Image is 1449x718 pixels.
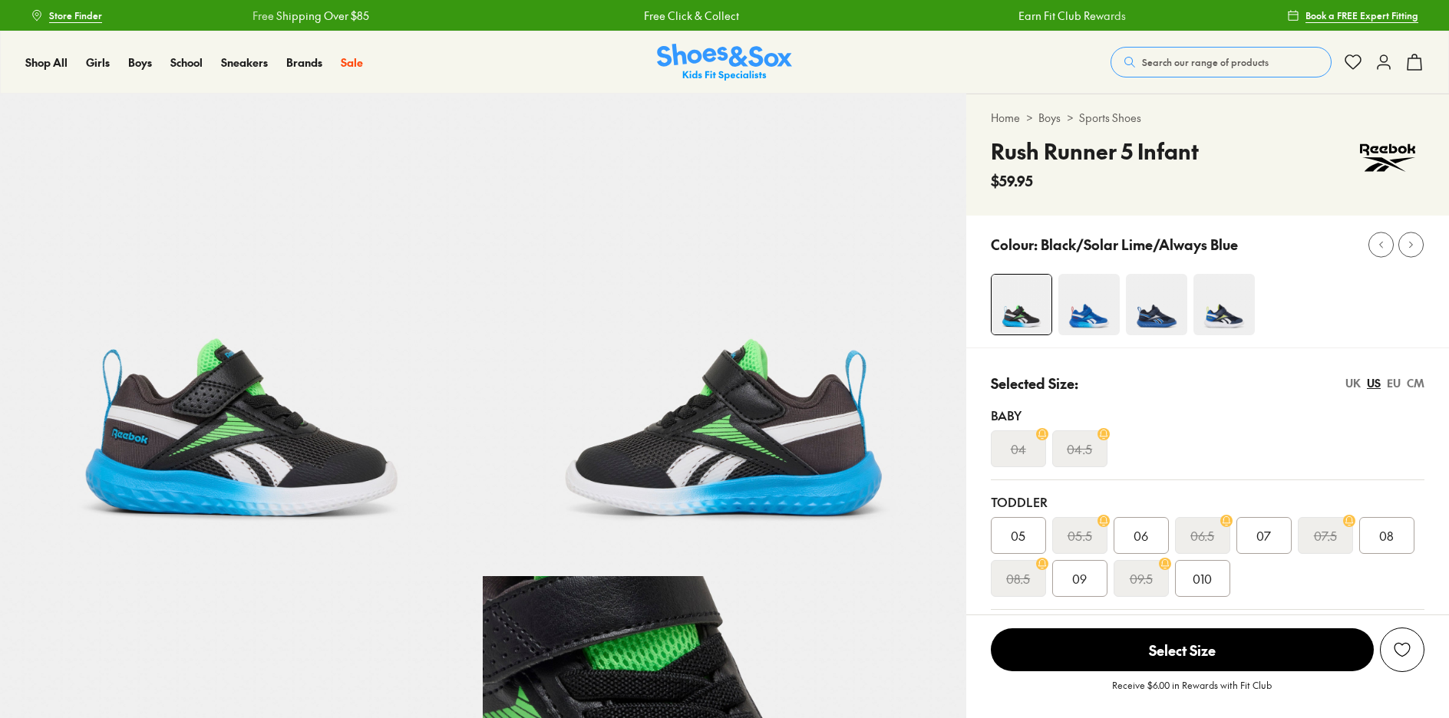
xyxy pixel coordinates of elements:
img: SNS_Logo_Responsive.svg [657,44,792,81]
a: Shoes & Sox [657,44,792,81]
span: Girls [86,54,110,70]
a: Brands [286,54,322,71]
span: 06 [1134,526,1148,545]
s: 04.5 [1067,440,1092,458]
span: Sale [341,54,363,70]
div: UK [1345,375,1361,391]
span: Book a FREE Expert Fitting [1305,8,1418,22]
button: Add to Wishlist [1380,627,1424,672]
s: 05.5 [1068,526,1092,545]
s: 04 [1011,440,1026,458]
span: Brands [286,54,322,70]
div: > > [991,110,1424,126]
a: Earn Fit Club Rewards [1014,8,1121,24]
a: Sneakers [221,54,268,71]
a: Boys [128,54,152,71]
a: Free Shipping Over $85 [248,8,365,24]
span: 08 [1379,526,1394,545]
img: Vendor logo [1351,135,1424,181]
span: 010 [1193,569,1212,588]
a: Sports Shoes [1079,110,1141,126]
a: Free Click & Collect [639,8,734,24]
button: Select Size [991,627,1374,672]
a: School [170,54,203,71]
s: 07.5 [1314,526,1337,545]
span: 09 [1072,569,1087,588]
s: 09.5 [1130,569,1153,588]
span: Store Finder [49,8,102,22]
span: Select Size [991,628,1374,671]
img: 4-567984_1 [1058,274,1120,335]
span: Shop All [25,54,68,70]
span: School [170,54,203,70]
img: 4-567980_1 [1126,274,1187,335]
p: Selected Size: [991,373,1078,394]
img: 4-567988_1 [992,275,1051,334]
span: $59.95 [991,170,1033,191]
a: Girls [86,54,110,71]
p: Colour: [991,234,1038,255]
a: Book a FREE Expert Fitting [1287,2,1418,29]
p: Black/Solar Lime/Always Blue [1041,234,1238,255]
a: Store Finder [31,2,102,29]
s: 06.5 [1190,526,1214,545]
p: Receive $6.00 in Rewards with Fit Club [1112,678,1272,706]
span: Search our range of products [1142,55,1269,69]
s: 08.5 [1006,569,1030,588]
h4: Rush Runner 5 Infant [991,135,1199,167]
span: Sneakers [221,54,268,70]
span: 05 [1011,526,1025,545]
a: Shop All [25,54,68,71]
div: US [1367,375,1381,391]
div: CM [1407,375,1424,391]
a: Sale [341,54,363,71]
button: Search our range of products [1111,47,1332,77]
span: 07 [1256,526,1271,545]
div: Toddler [991,492,1424,511]
img: 4-567976_1 [1193,274,1255,335]
div: Baby [991,406,1424,424]
span: Boys [128,54,152,70]
a: Boys [1038,110,1061,126]
a: Home [991,110,1020,126]
img: 5-567989_1 [483,94,965,576]
div: EU [1387,375,1401,391]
